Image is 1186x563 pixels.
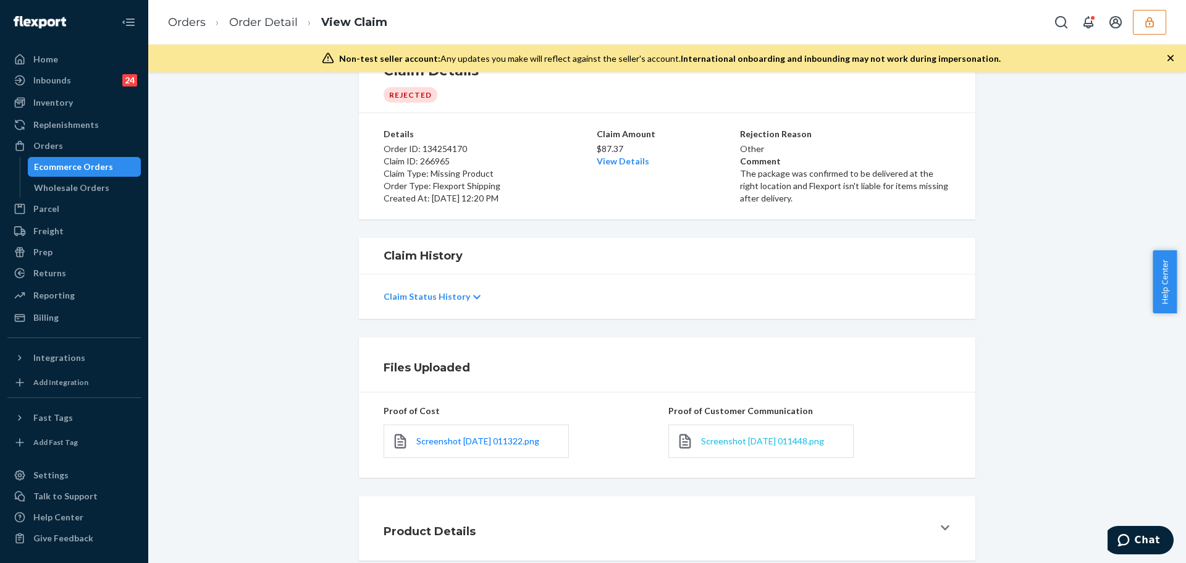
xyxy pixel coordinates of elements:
[7,528,141,548] button: Give Feedback
[597,128,738,140] p: Claim Amount
[384,155,594,167] p: Claim ID: 266965
[33,352,85,364] div: Integrations
[1049,10,1074,35] button: Open Search Box
[33,377,88,387] div: Add Integration
[597,143,738,155] p: $87.37
[7,286,141,305] a: Reporting
[7,433,141,452] a: Add Fast Tag
[33,225,64,237] div: Freight
[33,53,58,66] div: Home
[33,246,53,258] div: Prep
[7,70,141,90] a: Inbounds24
[740,143,951,155] p: Other
[7,465,141,485] a: Settings
[158,4,397,41] ol: breadcrumbs
[33,267,66,279] div: Returns
[33,203,59,215] div: Parcel
[681,53,1001,64] span: International onboarding and inbounding may not work during impersonation.
[339,53,1001,65] div: Any updates you make will reflect against the seller's account.
[14,16,66,28] img: Flexport logo
[384,180,594,192] p: Order Type: Flexport Shipping
[7,242,141,262] a: Prep
[229,15,298,29] a: Order Detail
[33,490,98,502] div: Talk to Support
[384,405,666,417] p: Proof of Cost
[384,360,951,376] h1: Files Uploaded
[384,290,470,303] p: Claim Status History
[34,182,109,194] div: Wholesale Orders
[33,140,63,152] div: Orders
[7,486,141,506] button: Talk to Support
[416,435,539,447] a: Screenshot [DATE] 011322.png
[321,15,387,29] a: View Claim
[7,93,141,112] a: Inventory
[1153,250,1177,313] button: Help Center
[1108,526,1174,557] iframe: Opens a widget where you can chat to one of our agents
[33,469,69,481] div: Settings
[740,155,951,167] p: Comment
[339,53,440,64] span: Non-test seller account:
[740,128,951,140] p: Rejection Reason
[7,373,141,392] a: Add Integration
[7,348,141,368] button: Integrations
[7,263,141,283] a: Returns
[7,49,141,69] a: Home
[7,199,141,219] a: Parcel
[384,87,437,103] div: Rejected
[7,115,141,135] a: Replenishments
[384,167,594,180] p: Claim Type: Missing Product
[1076,10,1101,35] button: Open notifications
[33,311,59,324] div: Billing
[33,437,78,447] div: Add Fast Tag
[740,167,951,205] p: The package was confirmed to be delivered at the right location and Flexport isn't liable for ite...
[7,308,141,328] a: Billing
[168,15,206,29] a: Orders
[7,221,141,241] a: Freight
[33,74,71,87] div: Inbounds
[668,405,951,417] p: Proof of Customer Communication
[7,408,141,428] button: Fast Tags
[384,128,594,140] p: Details
[33,119,99,131] div: Replenishments
[597,156,649,166] a: View Details
[701,436,824,446] span: Screenshot [DATE] 011448.png
[33,289,75,302] div: Reporting
[33,96,73,109] div: Inventory
[359,496,975,561] button: Product Details
[116,10,141,35] button: Close Navigation
[34,161,113,173] div: Ecommerce Orders
[701,435,824,447] a: Screenshot [DATE] 011448.png
[384,248,951,264] h1: Claim History
[28,157,141,177] a: Ecommerce Orders
[122,74,137,87] div: 24
[1103,10,1128,35] button: Open account menu
[28,178,141,198] a: Wholesale Orders
[384,192,594,205] p: Created At: [DATE] 12:20 PM
[7,136,141,156] a: Orders
[384,523,476,540] h1: Product Details
[384,143,594,155] p: Order ID: 134254170
[416,436,539,446] span: Screenshot [DATE] 011322.png
[33,511,83,523] div: Help Center
[7,507,141,527] a: Help Center
[33,412,73,424] div: Fast Tags
[33,532,93,544] div: Give Feedback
